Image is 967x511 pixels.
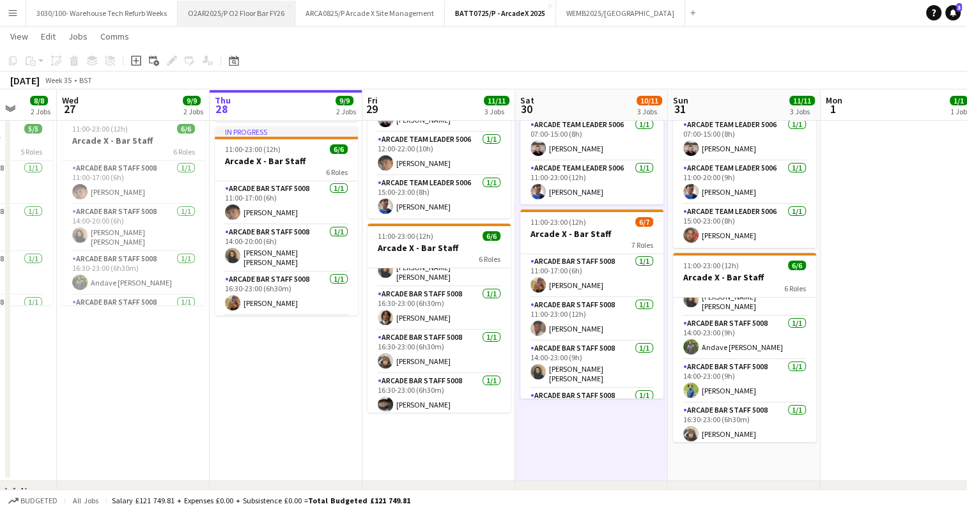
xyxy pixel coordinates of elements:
span: 9/9 [336,96,353,105]
span: Edit [41,31,56,42]
app-card-role: Arcade Team Leader 50061/107:00-15:00 (8h)[PERSON_NAME] [673,118,816,161]
a: 3 [945,5,961,20]
button: Budgeted [6,494,59,508]
span: 30 [518,102,534,116]
span: 11/11 [789,96,815,105]
div: 3 Jobs [637,107,661,116]
span: Wed [62,95,79,106]
app-card-role: Arcade Bar Staff 50081/111:00-17:00 (6h)[PERSON_NAME] [215,181,358,225]
app-card-role: Arcade Team Leader 50061/111:00-23:00 (12h)[PERSON_NAME] [520,161,663,204]
span: 6/6 [330,144,348,154]
app-card-role: Arcade Bar Staff 50081/116:30-23:00 (6h30m)Andave [PERSON_NAME] [62,252,205,295]
span: 5 Roles [20,147,42,156]
app-card-role: Arcade Bar Staff 50081/114:00-20:00 (6h)[PERSON_NAME] [PERSON_NAME] [62,204,205,252]
span: Sat [520,95,534,106]
div: Salary £121 749.81 + Expenses £0.00 + Subsistence £0.00 = [112,496,410,505]
app-card-role: Arcade Bar Staff 50081/116:30-23:00 (6h30m)[PERSON_NAME] [367,374,511,417]
span: Total Budgeted £121 749.81 [308,496,410,505]
app-job-card: In progress11:00-23:00 (12h)6/6Arcade X - Bar Staff6 RolesArcade Bar Staff 50081/111:00-17:00 (6h... [215,126,358,316]
span: 6 Roles [479,254,500,264]
div: 3 Jobs [790,107,814,116]
span: 11:00-23:00 (12h) [530,217,586,227]
div: 2 Jobs [31,107,50,116]
span: 11:00-23:00 (12h) [72,124,128,133]
button: O2AR2025/P O2 Floor Bar FY26 [178,1,295,26]
div: BST [79,75,92,85]
app-card-role: Arcade Bar Staff 50081/111:00-17:00 (6h)[PERSON_NAME] [520,254,663,298]
span: Mon [826,95,842,106]
span: 11:00-23:00 (12h) [683,261,739,270]
app-job-card: 11:00-23:00 (12h)6/6Arcade X - Bar Staff6 Roles[PERSON_NAME]Arcade Bar Staff 50081/114:00-20:00 (... [367,224,511,413]
div: 2 Jobs [183,107,203,116]
app-card-role: Arcade Bar Staff 50081/116:30-23:00 (6h30m)[PERSON_NAME] [673,403,816,446]
h3: Arcade X - Bar Staff [520,228,663,240]
button: ARCA0825/P Arcade X Site Management [295,1,445,26]
span: 10/11 [637,96,662,105]
div: [DATE] [10,74,40,87]
span: 28 [213,102,231,116]
span: 27 [60,102,79,116]
button: 3030/100- Warehouse Tech Refurb Weeks [26,1,178,26]
a: Comms [95,28,134,45]
app-card-role: Arcade Bar Staff 50081/111:00-17:00 (6h)[PERSON_NAME] [62,161,205,204]
a: View [5,28,33,45]
span: 6/6 [788,261,806,270]
a: Edit [36,28,61,45]
span: Week 35 [42,75,74,85]
span: 8/8 [30,96,48,105]
div: 2 Jobs [336,107,356,116]
span: Jobs [68,31,88,42]
app-card-role: Arcade Team Leader 50061/112:00-22:00 (10h)[PERSON_NAME] [367,132,511,176]
span: Sun [673,95,688,106]
span: 3 [956,3,962,11]
span: Fri [367,95,378,106]
span: 6/7 [635,217,653,227]
app-card-role: Arcade Bar Staff 50081/114:00-20:00 (6h)[PERSON_NAME] [PERSON_NAME] [215,225,358,272]
span: 11:00-23:00 (12h) [378,231,433,241]
app-job-card: 11:00-23:00 (12h)6/6Arcade X - Bar Staff6 RolesArcade Bar Staff 50081/111:00-17:00 (6h)[PERSON_NA... [62,116,205,305]
span: 6/6 [483,231,500,241]
app-card-role: Arcade Bar Staff 50081/114:00-23:00 (9h)Andave [PERSON_NAME] [673,316,816,360]
div: 07:00-23:00 (16h)4/4Arcade X - Team Leaders4 RolesArcade Team Leader 50061/107:00-15:00 (8h)[PERS... [367,29,511,218]
span: 31 [671,102,688,116]
a: Jobs [63,28,93,45]
app-card-role: Arcade Bar Staff 50081/114:00-23:00 (9h)[PERSON_NAME] [673,360,816,403]
span: Comms [100,31,129,42]
app-card-role: Arcade Bar Staff 50081/111:00-23:00 (12h)[PERSON_NAME] [520,298,663,341]
div: 3 Jobs [484,107,509,116]
span: 6/6 [177,124,195,133]
h3: Arcade X - Bar Staff [62,135,205,146]
app-job-card: 11:00-23:00 (12h)6/7Arcade X - Bar Staff7 RolesArcade Bar Staff 50081/111:00-17:00 (6h)[PERSON_NA... [520,210,663,399]
app-card-role: Arcade Team Leader 50061/107:00-15:00 (8h)[PERSON_NAME] [520,118,663,161]
div: 1 Job [950,107,967,116]
span: 29 [366,102,378,116]
h3: Arcade X - Bar Staff [215,155,358,167]
span: 5/5 [24,124,42,133]
button: BATT0725/P - ArcadeX 2025 [445,1,556,26]
app-card-role: Arcade Team Leader 50061/115:00-23:00 (8h)[PERSON_NAME] [367,176,511,219]
h3: Arcade X - Bar Staff [673,271,816,283]
span: 11:00-23:00 (12h) [225,144,281,154]
app-card-role: Arcade Bar Staff 50081/116:30-23:00 (6h30m)[PERSON_NAME] [367,330,511,374]
app-job-card: 11:00-23:00 (12h)6/6Arcade X - Bar Staff6 Roles[PERSON_NAME]Arcade Bar Staff 50081/112:00-22:00 (... [673,253,816,442]
span: 6 Roles [326,167,348,177]
span: Thu [215,95,231,106]
app-card-role: Arcade Bar Staff 50081/116:30-23:00 (6h30m)[PERSON_NAME] [367,287,511,330]
h3: Arcade X - Bar Staff [367,242,511,254]
app-card-role: Arcade Bar Staff 50081/114:00-23:00 (9h)[PERSON_NAME] [PERSON_NAME] [520,341,663,388]
span: 9/9 [183,96,201,105]
span: 6 Roles [173,147,195,156]
app-card-role: Arcade Bar Staff 50081/116:30-23:00 (6h30m)[PERSON_NAME] [215,272,358,316]
app-job-card: 07:00-23:00 (16h)3/3Arcade X - Team Leaders3 RolesArcade Team Leader 50061/107:00-15:00 (8h)[PERS... [673,73,816,248]
div: In progress [215,126,358,137]
div: New group [20,485,68,498]
app-card-role: Arcade Bar Staff 50081/1 [62,295,205,339]
app-job-card: 07:00-23:00 (16h)2/2Arcade X - Team Leaders2 RolesArcade Team Leader 50061/107:00-15:00 (8h)[PERS... [520,73,663,204]
span: View [10,31,28,42]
